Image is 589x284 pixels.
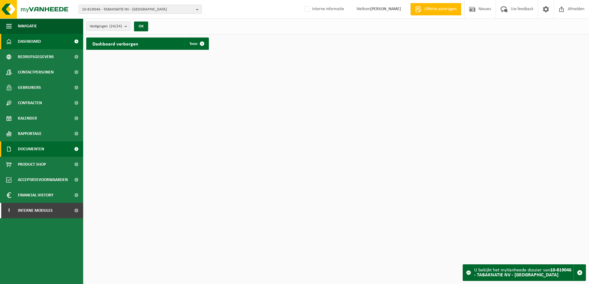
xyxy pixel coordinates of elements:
[189,42,197,46] span: Toon
[18,141,44,157] span: Documenten
[79,5,202,14] button: 10-819046 - TABAKNATIE NV - [GEOGRAPHIC_DATA]
[82,5,193,14] span: 10-819046 - TABAKNATIE NV - [GEOGRAPHIC_DATA]
[370,7,401,11] strong: [PERSON_NAME]
[185,37,208,50] a: Toon
[18,187,53,203] span: Financial History
[18,34,41,49] span: Dashboard
[18,203,53,218] span: Interne modules
[18,95,42,111] span: Contracten
[474,268,571,278] strong: 10-819046 - TABAKNATIE NV - [GEOGRAPHIC_DATA]
[6,203,12,218] span: I
[18,80,41,95] span: Gebruikers
[18,111,37,126] span: Kalender
[474,265,574,281] div: U bekijkt het myVanheede dossier van
[423,6,458,12] span: Offerte aanvragen
[18,172,68,187] span: Acceptatievoorwaarden
[90,22,122,31] span: Vestigingen
[86,37,144,49] h2: Dashboard verborgen
[410,3,461,15] a: Offerte aanvragen
[134,22,148,31] button: OK
[86,22,130,31] button: Vestigingen(24/24)
[303,5,344,14] label: Interne informatie
[18,126,42,141] span: Rapportage
[18,157,46,172] span: Product Shop
[18,18,37,34] span: Navigatie
[18,49,54,65] span: Bedrijfsgegevens
[18,65,54,80] span: Contactpersonen
[109,24,122,28] count: (24/24)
